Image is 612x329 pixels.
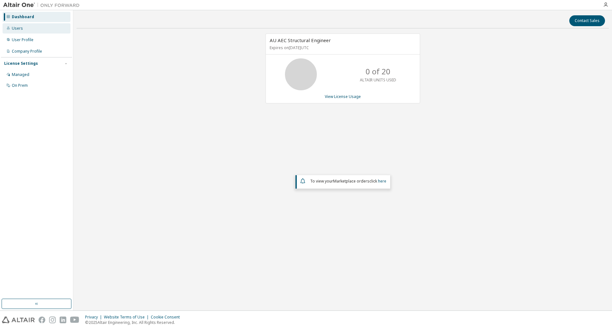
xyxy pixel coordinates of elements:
[12,49,42,54] div: Company Profile
[151,315,184,320] div: Cookie Consent
[70,317,79,323] img: youtube.svg
[60,317,66,323] img: linkedin.svg
[270,45,414,50] p: Expires on [DATE] UTC
[49,317,56,323] img: instagram.svg
[12,14,34,19] div: Dashboard
[12,83,28,88] div: On Prem
[569,15,605,26] button: Contact Sales
[12,26,23,31] div: Users
[310,178,386,184] span: To view your click
[4,61,38,66] div: License Settings
[325,94,361,99] a: View License Usage
[104,315,151,320] div: Website Terms of Use
[3,2,83,8] img: Altair One
[12,37,33,42] div: User Profile
[85,315,104,320] div: Privacy
[360,77,396,83] p: ALTAIR UNITS USED
[378,178,386,184] a: here
[39,317,45,323] img: facebook.svg
[333,178,369,184] em: Marketplace orders
[85,320,184,325] p: © 2025 Altair Engineering, Inc. All Rights Reserved.
[2,317,35,323] img: altair_logo.svg
[366,66,390,77] p: 0 of 20
[12,72,29,77] div: Managed
[270,37,331,43] span: AU AEC Structural Engineer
